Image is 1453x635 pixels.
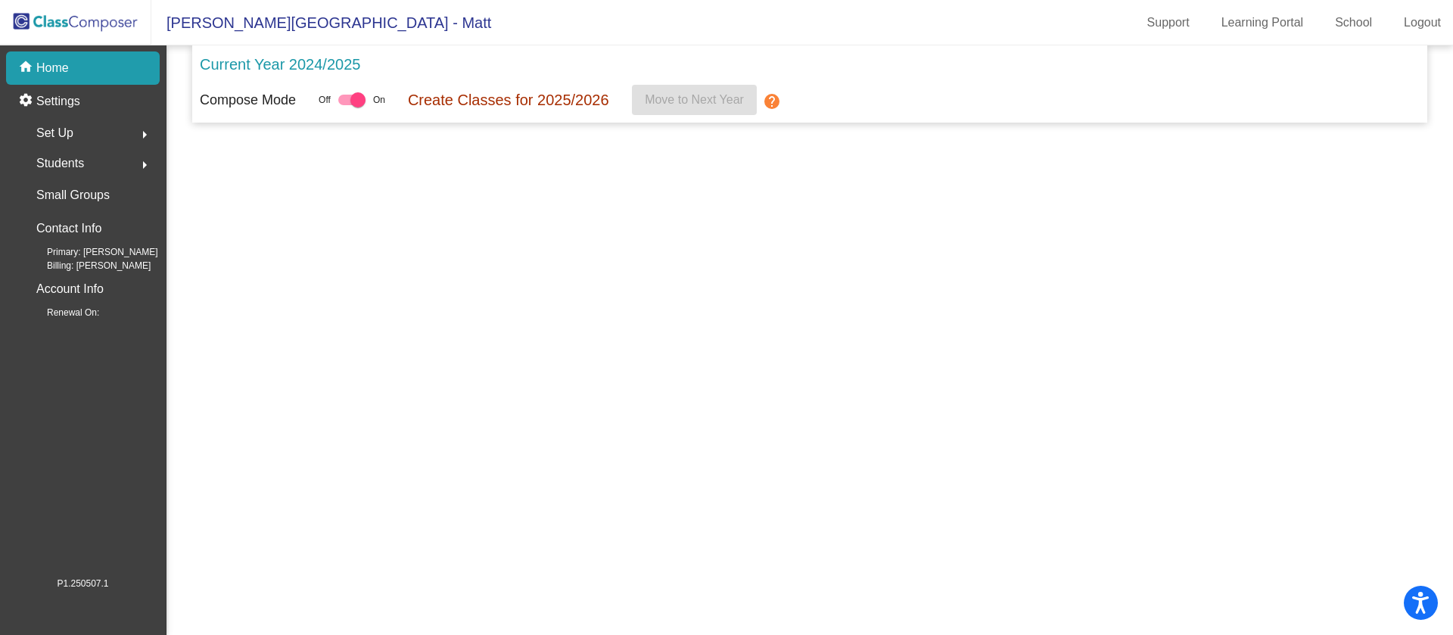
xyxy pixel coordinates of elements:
mat-icon: home [18,59,36,77]
span: On [373,93,385,107]
span: Primary: [PERSON_NAME] [23,245,158,259]
mat-icon: arrow_right [135,126,154,144]
a: School [1323,11,1384,35]
p: Account Info [36,279,104,300]
a: Support [1135,11,1202,35]
span: Set Up [36,123,73,144]
span: Move to Next Year [645,93,744,106]
p: Home [36,59,69,77]
span: [PERSON_NAME][GEOGRAPHIC_DATA] - Matt [151,11,491,35]
p: Contact Info [36,218,101,239]
span: Billing: [PERSON_NAME] [23,259,151,272]
p: Current Year 2024/2025 [200,53,360,76]
a: Learning Portal [1209,11,1316,35]
mat-icon: arrow_right [135,156,154,174]
mat-icon: help [763,92,781,111]
p: Create Classes for 2025/2026 [408,89,609,111]
a: Logout [1392,11,1453,35]
p: Small Groups [36,185,110,206]
span: Off [319,93,331,107]
p: Compose Mode [200,90,296,111]
button: Move to Next Year [632,85,757,115]
span: Students [36,153,84,174]
span: Renewal On: [23,306,99,319]
p: Settings [36,92,80,111]
mat-icon: settings [18,92,36,111]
